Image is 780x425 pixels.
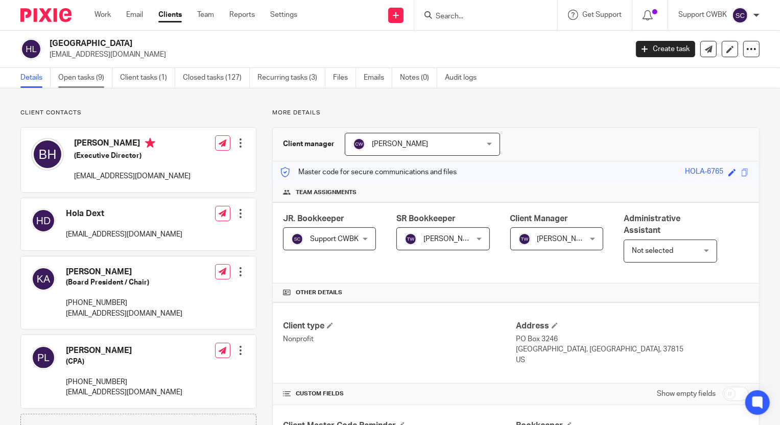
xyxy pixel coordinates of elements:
[229,10,255,20] a: Reports
[120,68,175,88] a: Client tasks (1)
[66,309,182,319] p: [EMAIL_ADDRESS][DOMAIN_NAME]
[66,345,182,356] h4: [PERSON_NAME]
[423,235,480,243] span: [PERSON_NAME]
[283,215,344,223] span: JR. Bookkeeper
[516,344,749,355] p: [GEOGRAPHIC_DATA], [GEOGRAPHIC_DATA], 37815
[678,10,727,20] p: Support CWBK
[20,109,256,117] p: Client contacts
[94,10,111,20] a: Work
[518,233,531,245] img: svg%3E
[372,140,428,148] span: [PERSON_NAME]
[537,235,594,243] span: [PERSON_NAME]
[50,50,621,60] p: [EMAIL_ADDRESS][DOMAIN_NAME]
[66,208,182,219] h4: Hola Dext
[364,68,392,88] a: Emails
[50,38,506,49] h2: [GEOGRAPHIC_DATA]
[74,138,191,151] h4: [PERSON_NAME]
[283,390,516,398] h4: CUSTOM FIELDS
[732,7,748,23] img: svg%3E
[657,389,716,399] label: Show empty fields
[197,10,214,20] a: Team
[66,387,182,397] p: [EMAIL_ADDRESS][DOMAIN_NAME]
[270,10,297,20] a: Settings
[516,355,749,365] p: US
[257,68,325,88] a: Recurring tasks (3)
[183,68,250,88] a: Closed tasks (127)
[632,247,673,254] span: Not selected
[280,167,457,177] p: Master code for secure communications and files
[66,267,182,277] h4: [PERSON_NAME]
[74,151,191,161] h5: (Executive Director)
[333,68,356,88] a: Files
[20,8,72,22] img: Pixie
[66,277,182,288] h5: (Board President / Chair)
[685,167,723,178] div: HOLA-6765
[636,41,695,57] a: Create task
[66,377,182,387] p: [PHONE_NUMBER]
[283,334,516,344] p: Nonprofit
[145,138,155,148] i: Primary
[20,38,42,60] img: svg%3E
[126,10,143,20] a: Email
[353,138,365,150] img: svg%3E
[582,11,622,18] span: Get Support
[66,229,182,240] p: [EMAIL_ADDRESS][DOMAIN_NAME]
[31,138,64,171] img: svg%3E
[405,233,417,245] img: svg%3E
[158,10,182,20] a: Clients
[272,109,760,117] p: More details
[516,334,749,344] p: PO Box 3246
[31,267,56,291] img: svg%3E
[400,68,437,88] a: Notes (0)
[31,208,56,233] img: svg%3E
[516,321,749,332] h4: Address
[20,68,51,88] a: Details
[31,345,56,370] img: svg%3E
[624,215,680,234] span: Administrative Assistant
[58,68,112,88] a: Open tasks (9)
[291,233,303,245] img: svg%3E
[283,139,335,149] h3: Client manager
[66,357,182,367] h5: (CPA)
[435,12,527,21] input: Search
[296,289,342,297] span: Other details
[66,298,182,308] p: [PHONE_NUMBER]
[74,171,191,181] p: [EMAIL_ADDRESS][DOMAIN_NAME]
[296,188,357,197] span: Team assignments
[283,321,516,332] h4: Client type
[445,68,484,88] a: Audit logs
[310,235,359,243] span: Support CWBK
[396,215,456,223] span: SR Bookkeeper
[510,215,569,223] span: Client Manager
